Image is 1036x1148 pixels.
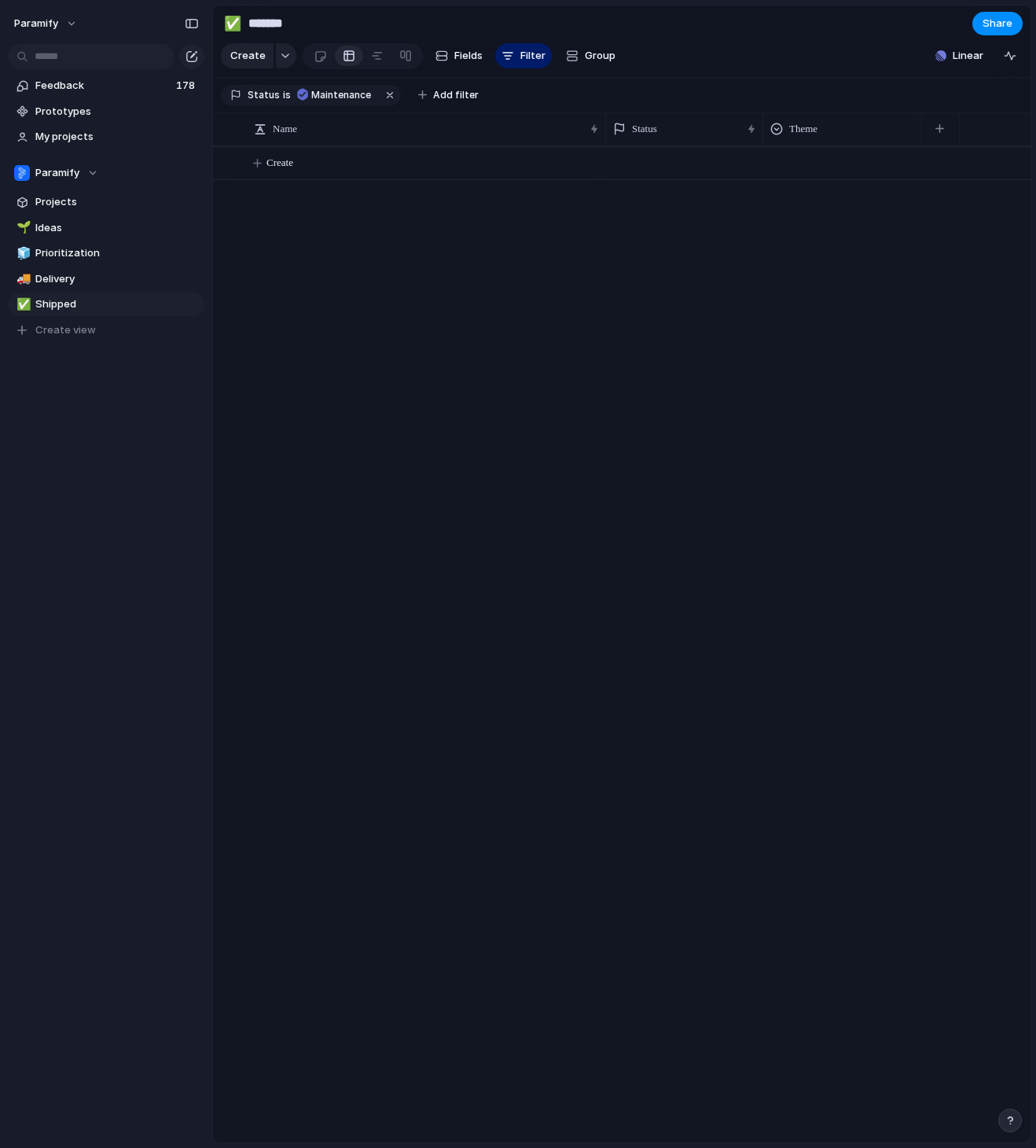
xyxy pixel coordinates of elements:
div: ✅ [17,296,28,314]
div: 🌱 [17,219,28,237]
div: 🚚 [17,270,28,288]
span: Shipped [35,296,199,312]
button: 🧊 [14,245,30,261]
span: Paramify [14,16,58,31]
div: ✅ [224,13,241,34]
span: Prioritization [35,245,199,261]
button: Paramify [8,161,204,185]
a: Projects [8,190,204,214]
button: 🚚 [14,271,30,287]
span: Create [266,155,293,171]
button: 🌱 [14,220,30,236]
button: Add filter [409,84,488,106]
button: Share [972,12,1023,35]
button: Group [558,43,623,68]
span: Delivery [35,271,199,287]
span: Paramify [35,165,79,181]
span: Add filter [433,88,479,102]
a: 🧊Prioritization [8,241,204,265]
span: Fields [454,48,483,64]
button: is [280,86,294,104]
span: Linear [953,48,983,64]
span: Prototypes [35,104,199,120]
button: Fields [429,43,489,68]
span: Name [273,121,297,137]
button: Filter [495,43,552,68]
span: Share [983,16,1012,31]
span: Status [248,88,280,102]
button: Create view [8,318,204,342]
span: Filter [520,48,546,64]
span: Projects [35,194,199,210]
a: My projects [8,125,204,149]
button: ✅ [220,11,245,36]
span: Maintenance [311,88,371,102]
a: Feedback178 [8,74,204,98]
span: Ideas [35,220,199,236]
a: 🚚Delivery [8,267,204,291]
a: Prototypes [8,100,204,123]
button: ✅ [14,296,30,312]
button: Paramify [7,11,86,36]
span: 178 [176,78,198,94]
span: Feedback [35,78,171,94]
button: Maintenance [292,86,380,104]
a: ✅Shipped [8,293,204,316]
button: Create [221,43,274,68]
span: is [283,88,291,102]
span: Group [585,48,615,64]
div: 🧊 [17,245,28,263]
span: Create view [35,322,96,338]
span: Create [230,48,266,64]
a: 🌱Ideas [8,216,204,240]
button: Linear [929,44,990,68]
span: My projects [35,129,199,145]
